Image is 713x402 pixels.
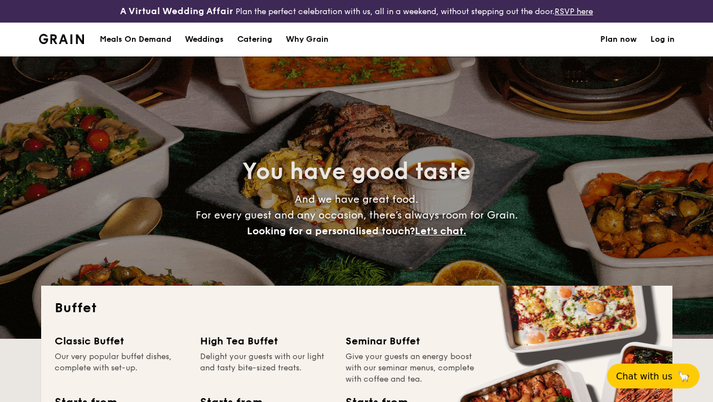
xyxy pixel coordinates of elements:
[100,23,171,56] div: Meals On Demand
[231,23,279,56] a: Catering
[185,23,224,56] div: Weddings
[120,5,233,18] h4: A Virtual Wedding Affair
[616,371,672,382] span: Chat with us
[200,333,332,349] div: High Tea Buffet
[607,364,699,388] button: Chat with us🦙
[39,34,85,44] a: Logotype
[650,23,675,56] a: Log in
[346,351,477,385] div: Give your guests an energy boost with our seminar menus, complete with coffee and tea.
[93,23,178,56] a: Meals On Demand
[555,7,593,16] a: RSVP here
[237,23,272,56] h1: Catering
[247,225,415,237] span: Looking for a personalised touch?
[286,23,329,56] div: Why Grain
[415,225,466,237] span: Let's chat.
[196,193,518,237] span: And we have great food. For every guest and any occasion, there’s always room for Grain.
[346,333,477,349] div: Seminar Buffet
[55,299,659,317] h2: Buffet
[178,23,231,56] a: Weddings
[200,351,332,385] div: Delight your guests with our light and tasty bite-sized treats.
[279,23,335,56] a: Why Grain
[600,23,637,56] a: Plan now
[677,370,690,383] span: 🦙
[119,5,594,18] div: Plan the perfect celebration with us, all in a weekend, without stepping out the door.
[242,158,471,185] span: You have good taste
[55,333,187,349] div: Classic Buffet
[55,351,187,385] div: Our very popular buffet dishes, complete with set-up.
[39,34,85,44] img: Grain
